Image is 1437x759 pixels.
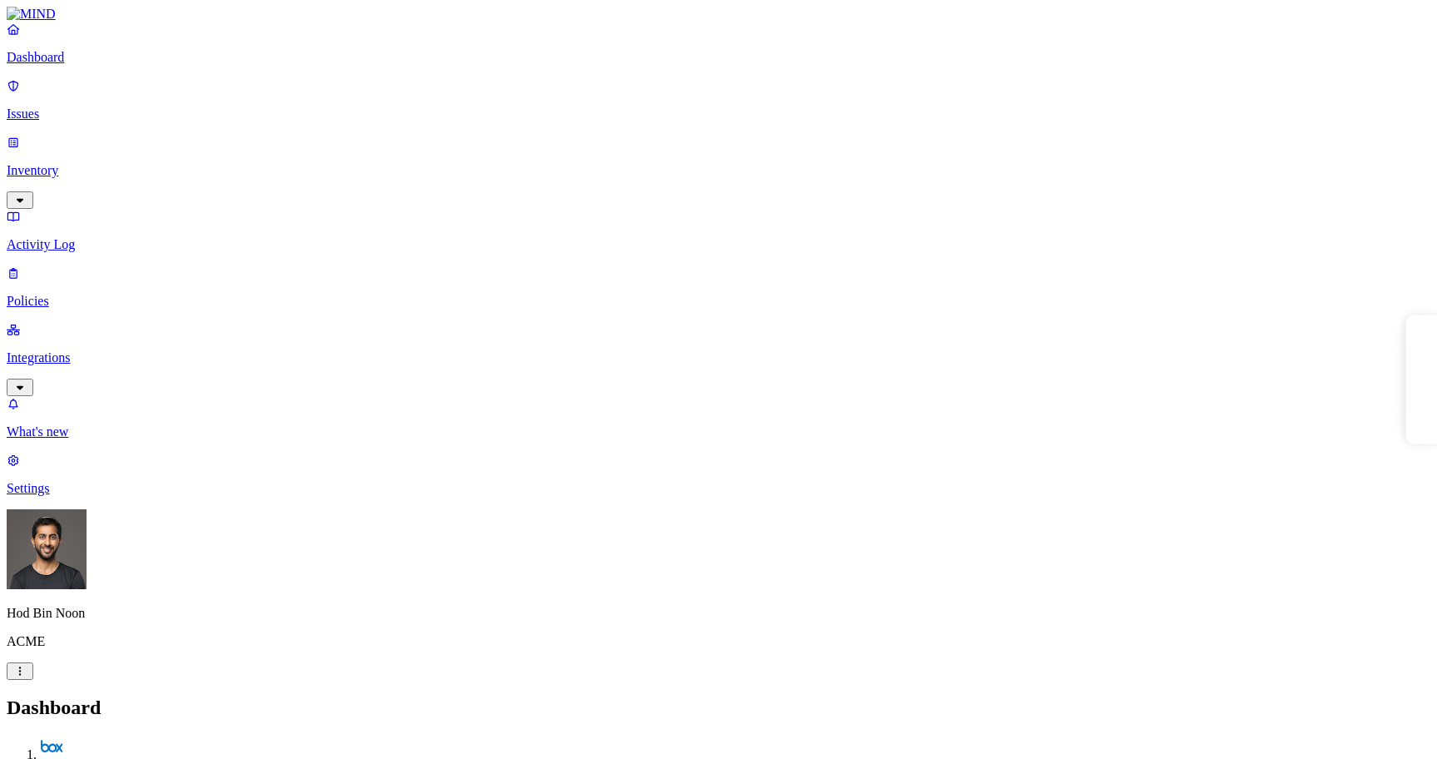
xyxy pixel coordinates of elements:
[7,265,1430,309] a: Policies
[7,209,1430,252] a: Activity Log
[7,634,1430,649] p: ACME
[7,322,1430,394] a: Integrations
[7,78,1430,122] a: Issues
[7,237,1430,252] p: Activity Log
[7,7,1430,22] a: MIND
[7,163,1430,178] p: Inventory
[7,50,1430,65] p: Dashboard
[7,396,1430,439] a: What's new
[7,509,87,589] img: Hod Bin Noon
[7,7,56,22] img: MIND
[7,424,1430,439] p: What's new
[7,606,1430,621] p: Hod Bin Noon
[7,350,1430,365] p: Integrations
[40,736,63,759] img: svg%3e
[7,22,1430,65] a: Dashboard
[7,453,1430,496] a: Settings
[7,697,1430,719] h2: Dashboard
[7,294,1430,309] p: Policies
[7,481,1430,496] p: Settings
[7,135,1430,206] a: Inventory
[7,107,1430,122] p: Issues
